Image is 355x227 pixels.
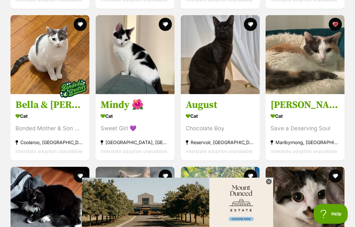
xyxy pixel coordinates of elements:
[15,148,82,154] span: Interstate adoption unavailable
[15,99,84,111] h3: Bella & [PERSON_NAME]
[266,15,344,94] img: Angelina
[74,169,87,183] button: favourite
[329,169,342,183] button: favourite
[159,18,172,31] button: favourite
[271,138,340,147] div: Maribyrnong, [GEOGRAPHIC_DATA]
[15,124,84,133] div: Bonded Mother & Son 💜💙
[11,94,89,161] a: Bella & [PERSON_NAME] Cat Bonded Mother & Son 💜💙 Coolaroo, [GEOGRAPHIC_DATA] Interstate adoption ...
[101,111,170,121] div: Cat
[57,72,89,105] img: bonded besties
[159,169,172,183] button: favourite
[186,111,255,121] div: Cat
[186,124,255,133] div: Chocolate Boy
[271,148,337,154] span: Interstate adoption unavailable
[58,194,297,224] iframe: Advertisement
[244,169,257,183] button: favourite
[314,204,348,224] iframe: Help Scout Beacon - Open
[181,15,260,94] img: August
[271,124,340,133] div: Save a Deserving Soul
[186,138,255,147] div: Reservoir, [GEOGRAPHIC_DATA]
[101,99,170,111] h3: Mindy 🌺
[15,111,84,121] div: Cat
[181,94,260,161] a: August Cat Chocolate Boy Reservoir, [GEOGRAPHIC_DATA] Interstate adoption unavailable favourite
[96,94,175,161] a: Mindy 🌺 Cat Sweet Girl 💜 [GEOGRAPHIC_DATA], [GEOGRAPHIC_DATA] Interstate adoption unavailable fav...
[329,18,342,31] button: favourite
[101,124,170,133] div: Sweet Girl 💜
[186,99,255,111] h3: August
[101,148,167,154] span: Interstate adoption unavailable
[11,15,89,94] img: Bella & Kevin 💕
[101,138,170,147] div: [GEOGRAPHIC_DATA], [GEOGRAPHIC_DATA]
[244,18,257,31] button: favourite
[96,15,175,94] img: Mindy 🌺
[271,99,340,111] h3: [PERSON_NAME]
[15,138,84,147] div: Coolaroo, [GEOGRAPHIC_DATA]
[74,18,87,31] button: favourite
[266,94,344,161] a: [PERSON_NAME] Cat Save a Deserving Soul Maribyrnong, [GEOGRAPHIC_DATA] Interstate adoption unavai...
[271,111,340,121] div: Cat
[186,148,252,154] span: Interstate adoption unavailable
